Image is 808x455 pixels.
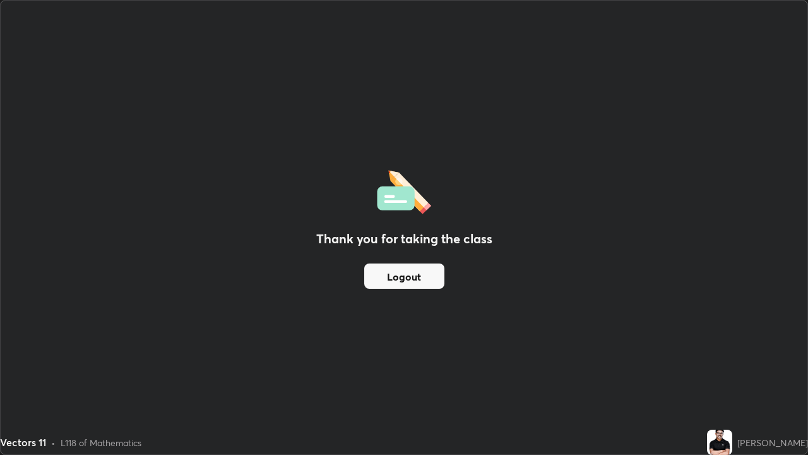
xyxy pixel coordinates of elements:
img: 83de30cf319e457290fb9ba58134f690.jpg [707,430,732,455]
img: offlineFeedback.1438e8b3.svg [377,166,431,214]
div: • [51,436,56,449]
h2: Thank you for taking the class [316,229,492,248]
div: [PERSON_NAME] [737,436,808,449]
button: Logout [364,264,444,289]
div: L118 of Mathematics [61,436,141,449]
